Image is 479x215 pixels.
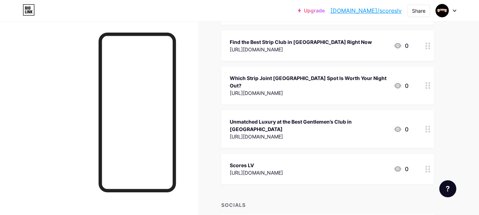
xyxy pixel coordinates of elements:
[230,46,372,53] div: [URL][DOMAIN_NAME]
[230,162,283,169] div: Scores LV
[230,38,372,46] div: Find the Best Strip Club in [GEOGRAPHIC_DATA] Right Now
[230,169,283,176] div: [URL][DOMAIN_NAME]
[435,4,449,17] img: Scores LV
[394,125,408,134] div: 0
[230,74,388,89] div: Which Strip Joint [GEOGRAPHIC_DATA] Spot Is Worth Your Night Out?
[221,201,434,209] div: SOCIALS
[330,6,402,15] a: [DOMAIN_NAME]/scoreslv
[298,8,325,13] a: Upgrade
[230,133,388,140] div: [URL][DOMAIN_NAME]
[394,81,408,90] div: 0
[394,41,408,50] div: 0
[412,7,425,15] div: Share
[230,89,388,97] div: [URL][DOMAIN_NAME]
[230,118,388,133] div: Unmatched Luxury at the Best Gentlemen’s Club in [GEOGRAPHIC_DATA]
[394,165,408,173] div: 0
